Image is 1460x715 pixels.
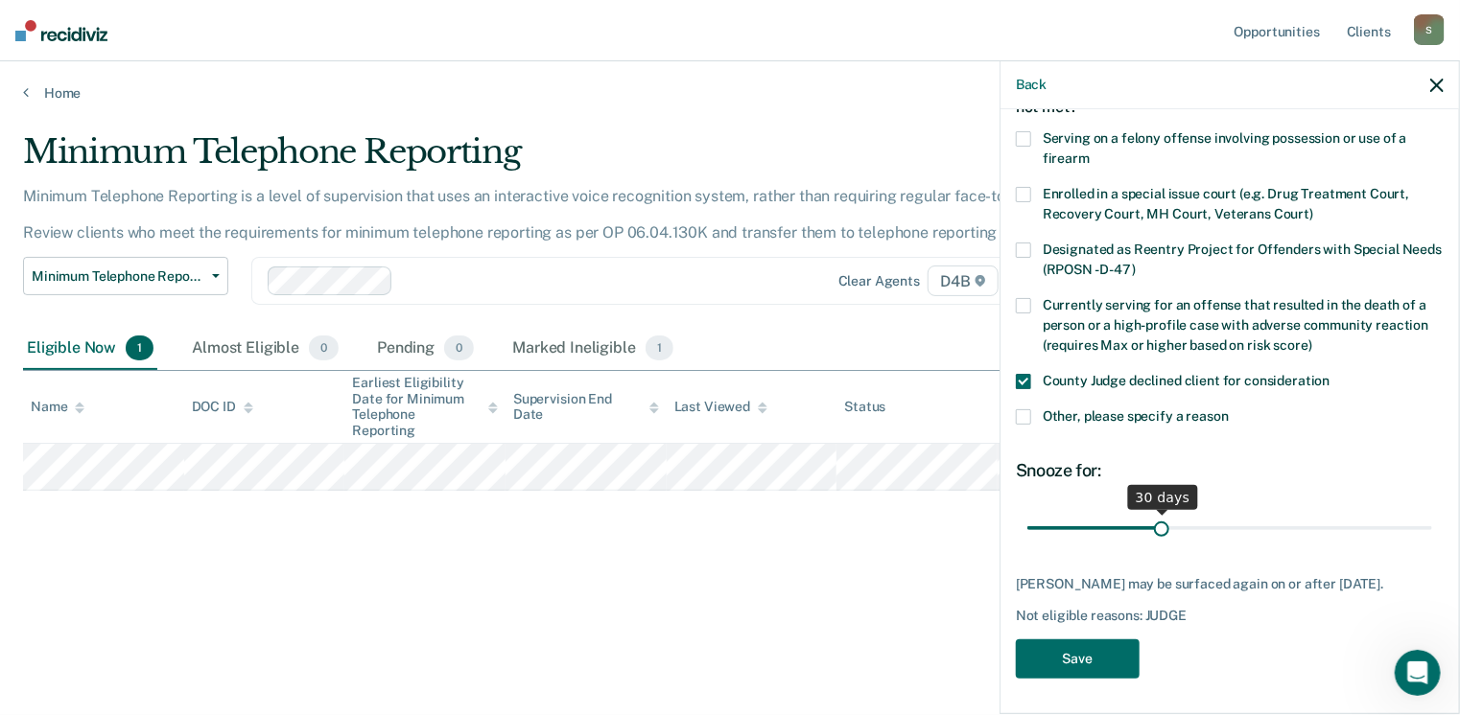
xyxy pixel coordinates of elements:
div: Not eligible reasons: JUDGE [1016,608,1444,624]
span: 1 [646,335,673,360]
div: DOC ID [192,399,253,415]
span: Serving on a felony offense involving possession or use of a firearm [1043,130,1407,166]
span: Currently serving for an offense that resulted in the death of a person or a high-profile case wi... [1043,297,1428,353]
span: Minimum Telephone Reporting [32,268,204,285]
span: Other, please specify a reason [1043,408,1229,424]
span: D4B [928,265,998,296]
div: Snooze for: [1016,460,1444,481]
span: 0 [309,335,339,360]
a: Home [23,84,1437,102]
div: Marked Ineligible [508,328,677,370]
div: Last Viewed [674,399,767,415]
iframe: Intercom live chat [1395,650,1441,696]
div: 30 days [1128,485,1198,510]
div: Status [844,399,885,415]
div: Supervision End Date [513,391,659,424]
div: Clear agents [838,273,920,289]
div: Almost Eligible [188,328,342,370]
p: Minimum Telephone Reporting is a level of supervision that uses an interactive voice recognition ... [23,187,1111,242]
div: S [1414,14,1445,45]
span: County Judge declined client for consideration [1043,373,1330,388]
div: Minimum Telephone Reporting [23,132,1119,187]
span: Enrolled in a special issue court (e.g. Drug Treatment Court, Recovery Court, MH Court, Veterans ... [1043,186,1409,221]
span: 1 [126,335,153,360]
div: [PERSON_NAME] may be surfaced again on or after [DATE]. [1016,576,1444,592]
span: Designated as Reentry Project for Offenders with Special Needs (RPOSN - D-47) [1043,242,1442,277]
span: 0 [444,335,474,360]
div: Earliest Eligibility Date for Minimum Telephone Reporting [352,375,498,439]
button: Back [1016,77,1047,93]
img: Recidiviz [15,20,107,41]
div: Pending [373,328,478,370]
button: Save [1016,639,1140,679]
div: Eligible Now [23,328,157,370]
div: Name [31,399,84,415]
